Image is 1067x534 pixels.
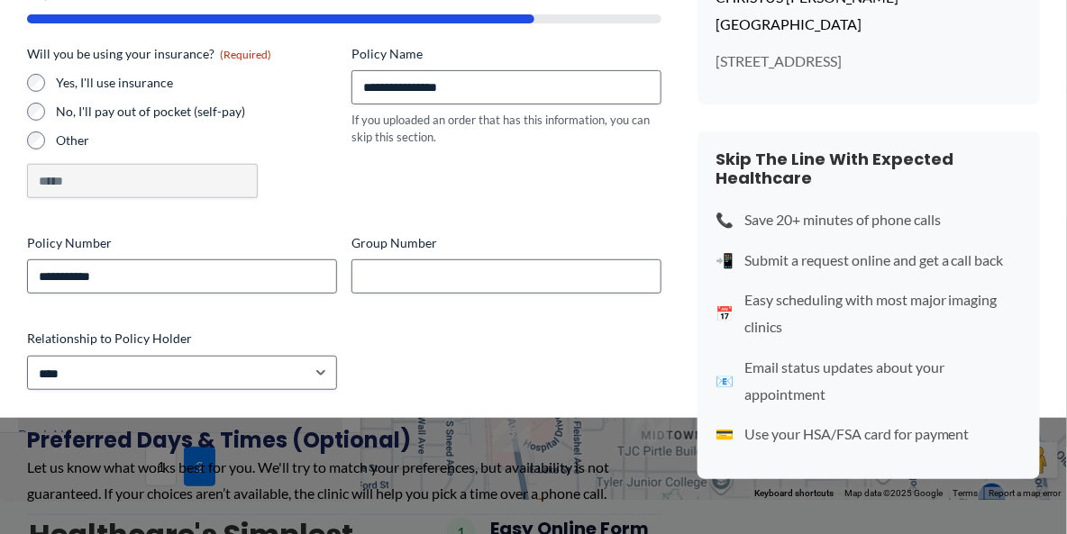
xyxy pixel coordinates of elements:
legend: Will you be using your insurance? [27,45,271,63]
label: Policy Name [351,45,661,63]
span: 💳 [716,421,734,448]
p: [STREET_ADDRESS] [716,51,1022,71]
div: Let us know what works best for you. We'll try to match your preferences, but availability is not... [27,454,661,507]
label: Policy Number [27,234,337,252]
span: 📅 [716,300,734,327]
li: Easy scheduling with most major imaging clinics [716,286,1022,339]
span: 📲 [716,247,734,274]
label: Other [56,131,337,149]
li: Submit a request online and get a call back [716,247,1022,274]
div: If you uploaded an order that has this information, you can skip this section. [351,112,661,145]
input: Other Choice, please specify [27,164,258,198]
span: (Required) [220,48,271,61]
li: Email status updates about your appointment [716,354,1022,407]
label: Relationship to Policy Holder [27,330,337,348]
span: 📧 [716,367,734,394]
li: Use your HSA/FSA card for payment [716,421,1022,448]
li: Save 20+ minutes of phone calls [716,206,1022,233]
h3: Preferred Days & Times (Optional) [27,426,661,454]
h4: Skip The Line With Expected Healthcare [716,149,1022,188]
label: No, I'll pay out of pocket (self-pay) [56,103,337,121]
label: Group Number [351,234,661,252]
span: 📞 [716,206,734,233]
label: Yes, I'll use insurance [56,74,337,92]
